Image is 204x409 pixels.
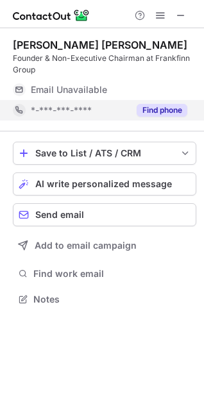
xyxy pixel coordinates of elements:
[13,265,196,283] button: Find work email
[13,290,196,308] button: Notes
[13,234,196,257] button: Add to email campaign
[35,210,84,220] span: Send email
[13,53,196,76] div: Founder & Non-Executive Chairman at Frankfinn Group
[33,294,191,305] span: Notes
[137,104,187,117] button: Reveal Button
[13,38,187,51] div: [PERSON_NAME] [PERSON_NAME]
[33,268,191,280] span: Find work email
[13,203,196,226] button: Send email
[13,172,196,196] button: AI write personalized message
[35,148,174,158] div: Save to List / ATS / CRM
[13,142,196,165] button: save-profile-one-click
[31,84,107,96] span: Email Unavailable
[13,8,90,23] img: ContactOut v5.3.10
[35,179,172,189] span: AI write personalized message
[35,240,137,251] span: Add to email campaign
